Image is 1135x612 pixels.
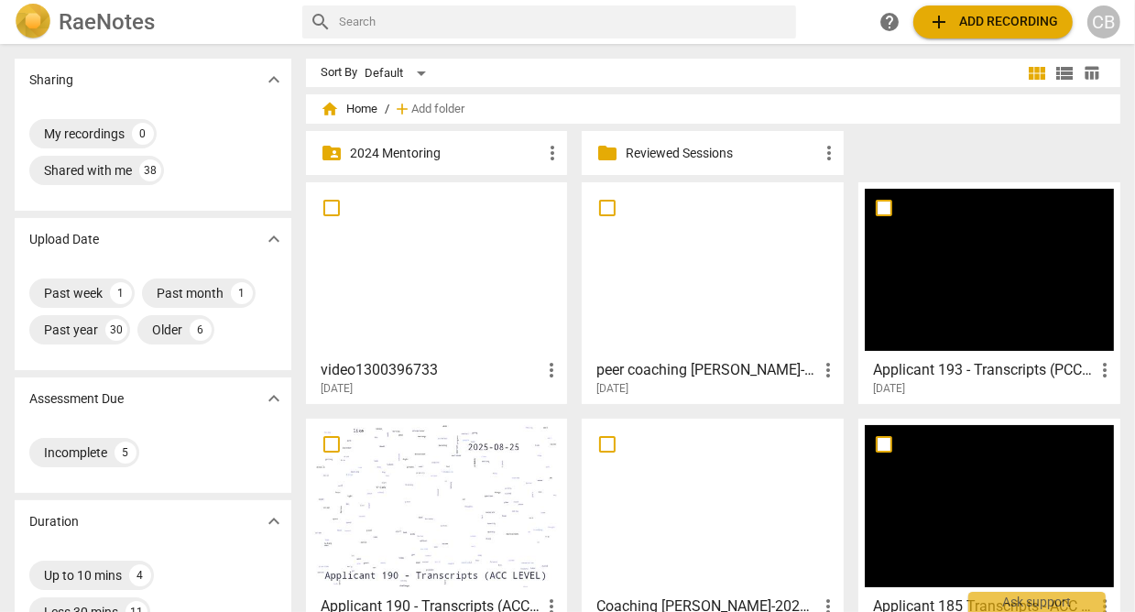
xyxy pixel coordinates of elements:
[817,359,839,381] span: more_vert
[928,11,950,33] span: add
[132,123,154,145] div: 0
[321,381,353,397] span: [DATE]
[321,100,377,118] span: Home
[968,592,1106,612] div: Ask support
[879,11,900,33] span: help
[365,59,432,88] div: Default
[190,319,212,341] div: 6
[231,282,253,304] div: 1
[913,5,1073,38] button: Upload
[321,359,541,381] h3: video1300396733
[1026,62,1048,84] span: view_module
[152,321,182,339] div: Older
[1084,64,1101,82] span: table_chart
[44,125,125,143] div: My recordings
[263,388,285,410] span: expand_more
[15,4,288,40] a: LogoRaeNotes
[350,144,542,163] p: 2024 Mentoring
[44,566,122,585] div: Up to 10 mins
[29,230,99,249] p: Upload Date
[1053,62,1075,84] span: view_list
[540,359,562,381] span: more_vert
[44,321,98,339] div: Past year
[596,142,618,164] span: folder
[1094,359,1116,381] span: more_vert
[29,71,73,90] p: Sharing
[339,7,789,37] input: Search
[110,282,132,304] div: 1
[260,225,288,253] button: Show more
[1023,60,1051,87] button: Tile view
[115,442,136,464] div: 5
[873,359,1094,381] h3: Applicant 193 - Transcripts (PCC LEVEL)
[321,142,343,164] span: folder_shared
[260,385,288,412] button: Show more
[596,359,817,381] h3: peer coaching Tarah - Corey-20250822_110641-Meeting Recording
[321,66,357,80] div: Sort By
[310,11,332,33] span: search
[44,443,107,462] div: Incomplete
[263,69,285,91] span: expand_more
[588,189,837,396] a: peer coaching [PERSON_NAME]-20250822_110641-Meeting Recording[DATE]
[29,512,79,531] p: Duration
[626,144,818,163] p: Reviewed Sessions
[1051,60,1078,87] button: List view
[1087,5,1120,38] button: CB
[1078,60,1106,87] button: Table view
[321,100,339,118] span: home
[596,381,628,397] span: [DATE]
[873,5,906,38] a: Help
[260,508,288,535] button: Show more
[541,142,563,164] span: more_vert
[59,9,155,35] h2: RaeNotes
[105,319,127,341] div: 30
[15,4,51,40] img: Logo
[312,189,562,396] a: video1300396733[DATE]
[928,11,1058,33] span: Add recording
[129,564,151,586] div: 4
[157,284,224,302] div: Past month
[393,100,411,118] span: add
[411,103,464,116] span: Add folder
[873,381,905,397] span: [DATE]
[263,510,285,532] span: expand_more
[263,228,285,250] span: expand_more
[865,189,1114,396] a: Applicant 193 - Transcripts (PCC LEVEL)[DATE]
[44,161,132,180] div: Shared with me
[29,389,124,409] p: Assessment Due
[260,66,288,93] button: Show more
[44,284,103,302] div: Past week
[818,142,840,164] span: more_vert
[139,159,161,181] div: 38
[385,103,389,116] span: /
